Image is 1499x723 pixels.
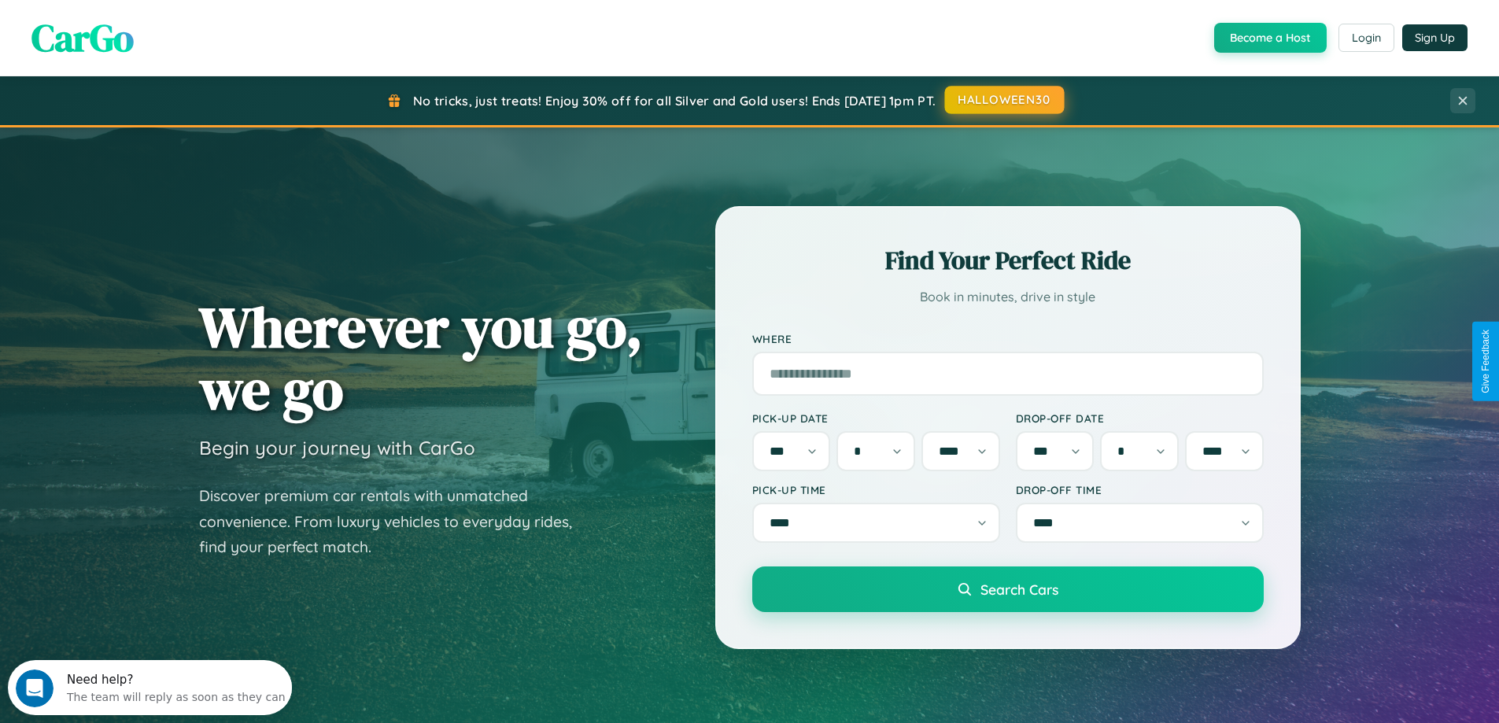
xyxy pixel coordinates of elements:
[199,436,475,459] h3: Begin your journey with CarGo
[199,296,643,420] h1: Wherever you go, we go
[59,26,278,42] div: The team will reply as soon as they can
[16,670,54,707] iframe: Intercom live chat
[1214,23,1327,53] button: Become a Host
[1016,411,1264,425] label: Drop-off Date
[6,6,293,50] div: Open Intercom Messenger
[413,93,936,109] span: No tricks, just treats! Enjoy 30% off for all Silver and Gold users! Ends [DATE] 1pm PT.
[752,332,1264,345] label: Where
[59,13,278,26] div: Need help?
[945,86,1065,114] button: HALLOWEEN30
[1480,330,1491,393] div: Give Feedback
[31,12,134,64] span: CarGo
[1402,24,1468,51] button: Sign Up
[980,581,1058,598] span: Search Cars
[752,566,1264,612] button: Search Cars
[752,483,1000,496] label: Pick-up Time
[752,243,1264,278] h2: Find Your Perfect Ride
[1338,24,1394,52] button: Login
[752,411,1000,425] label: Pick-up Date
[1016,483,1264,496] label: Drop-off Time
[199,483,593,560] p: Discover premium car rentals with unmatched convenience. From luxury vehicles to everyday rides, ...
[752,286,1264,308] p: Book in minutes, drive in style
[8,660,292,715] iframe: Intercom live chat discovery launcher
